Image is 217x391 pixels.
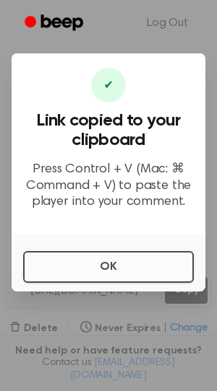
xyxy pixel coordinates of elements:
[91,68,126,102] div: ✔
[132,6,203,40] a: Log Out
[23,162,194,211] p: Press Control + V (Mac: ⌘ Command + V) to paste the player into your comment.
[23,251,194,283] button: OK
[14,9,96,38] a: Beep
[23,111,194,150] h3: Link copied to your clipboard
